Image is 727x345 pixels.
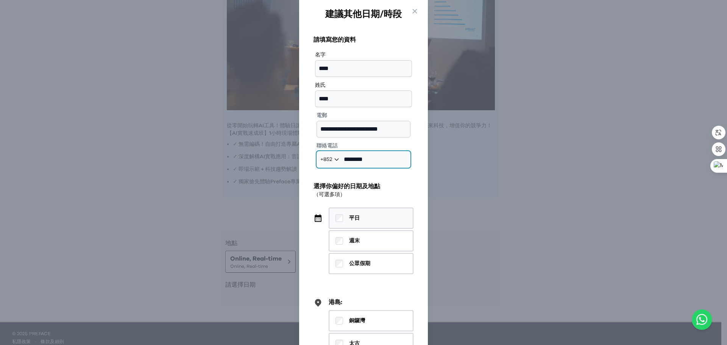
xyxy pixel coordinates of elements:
label: 電郵 [317,112,410,119]
button: 銅鑼灣 [329,310,413,331]
span: 平日 [349,214,360,222]
label: 聯絡電話 [317,142,410,150]
label: 姓氏 [315,81,412,89]
button: 平日 [329,208,413,229]
span: 銅鑼灣 [349,317,365,325]
h1: 建議其他日期/時段 [314,8,413,21]
h2: 請填寫您的資料 [314,35,413,44]
span: 週末 [349,237,360,245]
label: 名字 [315,51,412,59]
button: 週末 [329,230,413,251]
button: 公眾假期 [329,253,413,274]
div: （可選多項） [314,191,413,199]
h2: 選擇你偏好的日期及地點 [314,182,413,191]
span: 公眾假期 [349,260,370,267]
h3: 港島: [329,298,342,307]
